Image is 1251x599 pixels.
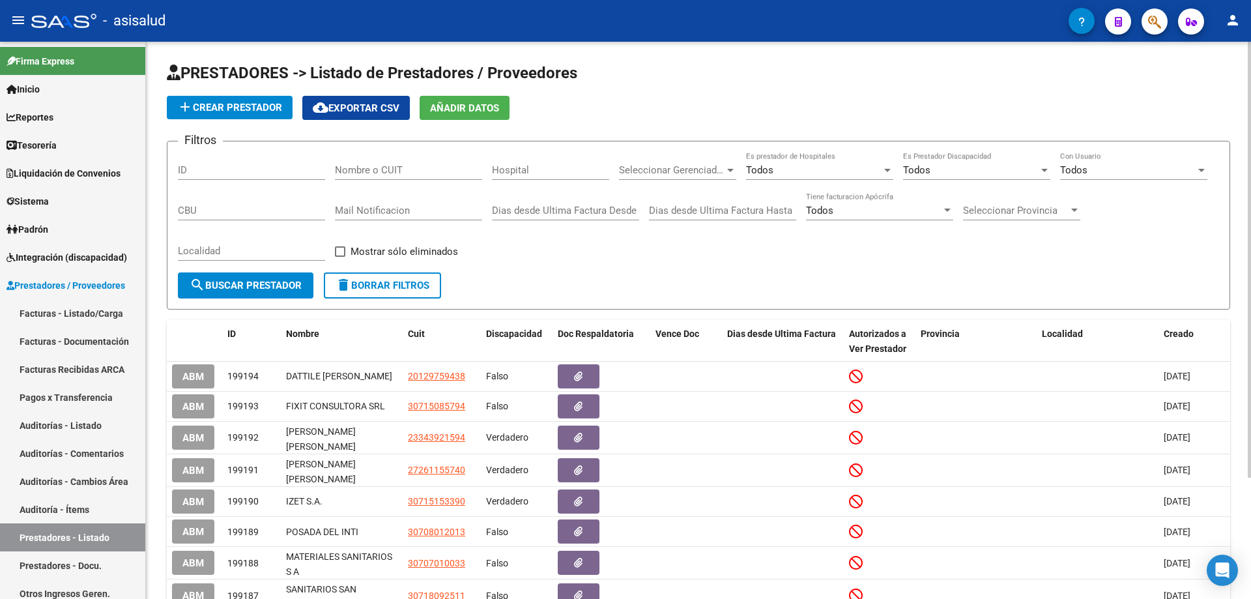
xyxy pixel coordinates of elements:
[7,194,49,209] span: Sistema
[286,525,397,540] div: POSADA DEL INTI
[408,371,465,381] span: 20129759438
[103,7,165,35] span: - asisalud
[182,526,204,538] span: ABM
[746,164,773,176] span: Todos
[7,110,53,124] span: Reportes
[167,96,293,119] button: Crear Prestador
[190,277,205,293] mat-icon: search
[190,280,302,291] span: Buscar Prestador
[619,164,725,176] span: Seleccionar Gerenciador
[486,371,508,381] span: Falso
[172,426,214,450] button: ABM
[286,399,397,414] div: FIXIT CONSULTORA SRL
[172,551,214,575] button: ABM
[558,329,634,339] span: Doc Respaldatoria
[172,489,214,514] button: ABM
[1164,496,1190,506] span: [DATE]
[227,527,259,537] span: 199189
[182,496,204,508] span: ABM
[182,371,204,383] span: ABM
[286,549,397,577] div: MATERIALES SANITARIOS S A
[172,364,214,388] button: ABM
[7,222,48,237] span: Padrón
[1060,164,1087,176] span: Todos
[7,250,127,265] span: Integración (discapacidad)
[182,401,204,413] span: ABM
[486,558,508,568] span: Falso
[178,131,223,149] h3: Filtros
[408,465,465,475] span: 27261155740
[1158,320,1230,363] datatable-header-cell: Creado
[1164,401,1190,411] span: [DATE]
[1164,432,1190,443] span: [DATE]
[281,320,403,363] datatable-header-cell: Nombre
[182,432,204,444] span: ABM
[227,465,259,475] span: 199191
[227,496,259,506] span: 199190
[178,272,313,299] button: Buscar Prestador
[403,320,481,363] datatable-header-cell: Cuit
[486,432,528,443] span: Verdadero
[7,54,74,68] span: Firma Express
[1164,465,1190,475] span: [DATE]
[324,272,441,299] button: Borrar Filtros
[1164,329,1194,339] span: Creado
[727,329,836,339] span: Dias desde Ultima Factura
[7,166,121,181] span: Liquidación de Convenios
[1164,371,1190,381] span: [DATE]
[1164,527,1190,537] span: [DATE]
[286,329,319,339] span: Nombre
[430,102,499,114] span: Añadir Datos
[921,329,960,339] span: Provincia
[286,424,397,452] div: [PERSON_NAME] [PERSON_NAME]
[408,329,425,339] span: Cuit
[553,320,650,363] datatable-header-cell: Doc Respaldatoria
[182,465,204,476] span: ABM
[7,278,125,293] span: Prestadores / Proveedores
[302,96,410,120] button: Exportar CSV
[177,102,282,113] span: Crear Prestador
[849,329,906,354] span: Autorizados a Ver Prestador
[7,138,57,153] span: Tesorería
[227,371,259,381] span: 199194
[915,320,1037,363] datatable-header-cell: Provincia
[486,465,528,475] span: Verdadero
[313,100,328,115] mat-icon: cloud_download
[336,277,351,293] mat-icon: delete
[227,558,259,568] span: 199188
[486,496,528,506] span: Verdadero
[177,99,193,115] mat-icon: add
[227,329,236,339] span: ID
[1164,558,1190,568] span: [DATE]
[351,244,458,259] span: Mostrar sólo eliminados
[10,12,26,28] mat-icon: menu
[172,394,214,418] button: ABM
[222,320,281,363] datatable-header-cell: ID
[286,494,397,509] div: IZET S.A.
[286,457,397,484] div: [PERSON_NAME] [PERSON_NAME]
[1042,329,1083,339] span: Localidad
[1037,320,1158,363] datatable-header-cell: Localidad
[1225,12,1241,28] mat-icon: person
[963,205,1069,216] span: Seleccionar Provincia
[408,432,465,443] span: 23343921594
[313,102,399,114] span: Exportar CSV
[650,320,722,363] datatable-header-cell: Vence Doc
[1207,555,1238,586] div: Open Intercom Messenger
[408,527,465,537] span: 30708012013
[806,205,833,216] span: Todos
[486,527,508,537] span: Falso
[486,401,508,411] span: Falso
[408,401,465,411] span: 30715085794
[227,401,259,411] span: 199193
[172,519,214,544] button: ABM
[227,432,259,443] span: 199192
[486,329,542,339] span: Discapacidad
[408,558,465,568] span: 30707010033
[408,496,465,506] span: 30715153390
[172,458,214,482] button: ABM
[903,164,930,176] span: Todos
[182,557,204,569] span: ABM
[7,82,40,96] span: Inicio
[481,320,553,363] datatable-header-cell: Discapacidad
